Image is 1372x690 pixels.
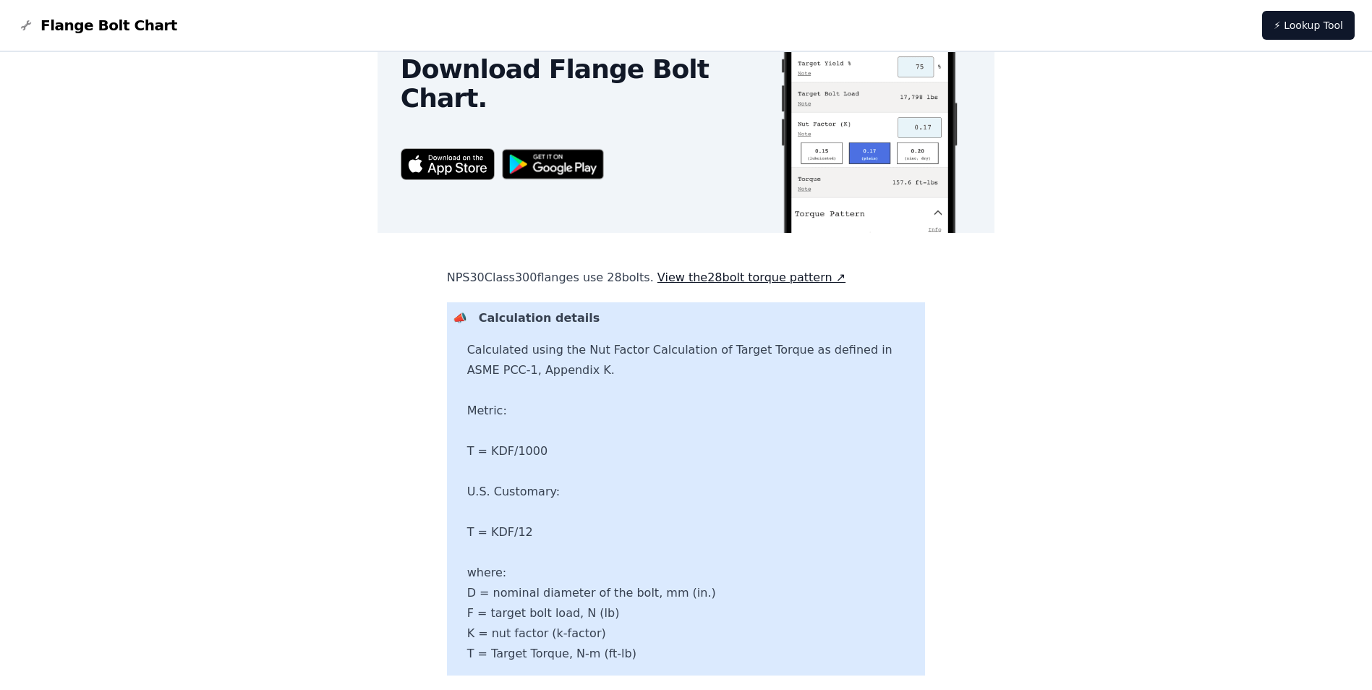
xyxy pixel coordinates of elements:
img: Flange Bolt Chart Logo [17,17,35,34]
p: Calculated using the Nut Factor Calculation of Target Torque as defined in ASME PCC-1, Appendix K... [467,340,920,664]
h2: Download Flange Bolt Chart. [401,55,757,113]
a: View the28bolt torque pattern ↗ [657,271,845,284]
b: Calculation details [479,311,600,325]
p: 📣 [453,308,467,664]
img: App Store badge for the Flange Bolt Chart app [401,148,495,179]
span: Flange Bolt Chart [41,15,177,35]
p: NPS 30 Class 300 flanges use 28 bolts. [447,268,926,288]
a: ⚡ Lookup Tool [1262,11,1355,40]
a: Flange Bolt Chart LogoFlange Bolt Chart [17,15,177,35]
img: Get it on Google Play [495,142,612,187]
